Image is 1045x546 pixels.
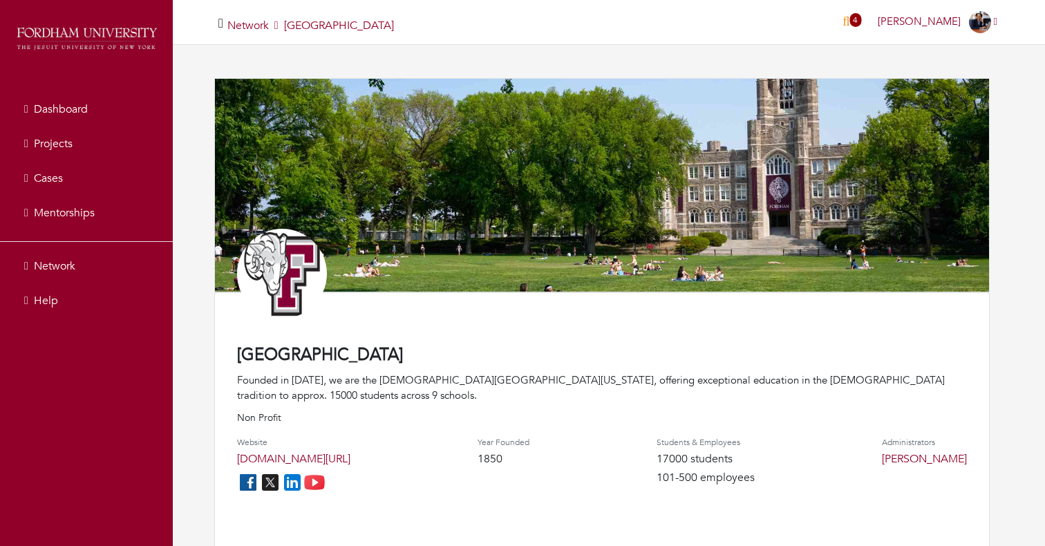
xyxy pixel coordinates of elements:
[259,471,281,493] img: twitter_icon-7d0bafdc4ccc1285aa2013833b377ca91d92330db209b8298ca96278571368c9.png
[3,287,169,314] a: Help
[237,437,350,447] h4: Website
[34,205,95,220] span: Mentorships
[281,471,303,493] img: linkedin_icon-84db3ca265f4ac0988026744a78baded5d6ee8239146f80404fb69c9eee6e8e7.png
[227,18,269,33] a: Network
[34,258,75,274] span: Network
[237,451,350,467] a: [DOMAIN_NAME][URL]
[34,171,63,186] span: Cases
[237,471,259,493] img: facebook_icon-256f8dfc8812ddc1b8eade64b8eafd8a868ed32f90a8d2bb44f507e1979dbc24.png
[237,373,967,404] div: Founded in [DATE], we are the [DEMOGRAPHIC_DATA][GEOGRAPHIC_DATA][US_STATE], offering exceptional...
[882,437,967,447] h4: Administrators
[849,13,861,27] span: 4
[227,19,394,32] h5: [GEOGRAPHIC_DATA]
[237,346,967,366] h4: [GEOGRAPHIC_DATA]
[657,471,755,484] h4: 101-500 employees
[882,451,967,467] a: [PERSON_NAME]
[657,437,755,447] h4: Students & Employees
[3,164,169,192] a: Cases
[969,11,991,33] img: images-4.jpg
[478,437,529,447] h4: Year Founded
[3,95,169,123] a: Dashboard
[303,471,326,493] img: youtube_icon-fc3c61c8c22f3cdcae68f2f17984f5f016928f0ca0694dd5da90beefb88aa45e.png
[856,15,860,30] a: 4
[657,453,755,466] h4: 17000 students
[215,79,989,330] img: 683a5b8e835635248a5481166db1a0f398a14ab9.jpg
[34,293,58,308] span: Help
[3,130,169,158] a: Projects
[237,229,327,319] img: Athletic_Logo_Primary_Letter_Mark_1.jpg
[237,411,967,425] p: Non Profit
[478,453,529,466] h4: 1850
[3,199,169,227] a: Mentorships
[34,136,73,151] span: Projects
[34,102,88,117] span: Dashboard
[878,15,961,28] span: [PERSON_NAME]
[872,15,1004,28] a: [PERSON_NAME]
[3,252,169,280] a: Network
[14,24,159,53] img: fordham_logo.png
